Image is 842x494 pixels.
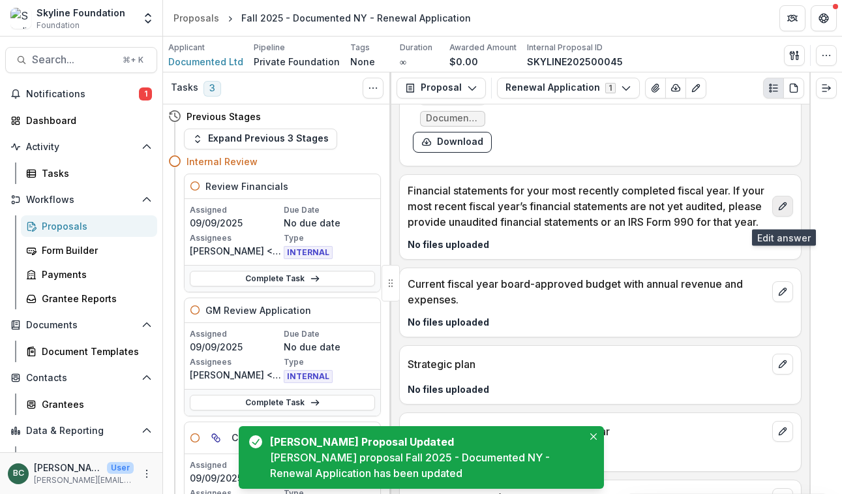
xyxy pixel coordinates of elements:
[21,341,157,362] a: Document Templates
[26,425,136,437] span: Data & Reporting
[139,5,157,31] button: Open entity switcher
[5,189,157,210] button: Open Workflows
[5,136,157,157] button: Open Activity
[497,78,640,99] button: Renewal Application1
[408,315,793,329] p: No files uploaded
[190,328,281,340] p: Assigned
[270,450,583,481] div: [PERSON_NAME] proposal Fall 2025 - Documented NY - Renewal Application has been updated
[254,42,285,54] p: Pipeline
[10,8,31,29] img: Skyline Foundation
[42,166,147,180] div: Tasks
[21,288,157,309] a: Grantee Reports
[187,155,258,168] h4: Internal Review
[21,446,157,468] a: Dashboard
[205,303,311,317] h5: GM Review Application
[190,395,375,410] a: Complete Task
[772,196,793,217] button: edit
[168,8,224,27] a: Proposals
[34,461,102,474] p: [PERSON_NAME]
[32,54,115,66] span: Search...
[42,450,147,464] div: Dashboard
[363,78,383,99] button: Toggle View Cancelled Tasks
[26,89,139,100] span: Notifications
[284,232,375,244] p: Type
[5,420,157,441] button: Open Data & Reporting
[449,42,517,54] p: Awarded Amount
[120,53,146,67] div: ⌘ + K
[408,424,767,439] p: Project budget - For proposed grant year
[42,292,147,305] div: Grantee Reports
[26,142,136,153] span: Activity
[107,462,134,474] p: User
[426,113,479,124] span: Documented's Top Six Current Funding Sources - FY25.pdf
[284,328,375,340] p: Due Date
[21,215,157,237] a: Proposals
[527,42,603,54] p: Internal Proposal ID
[26,320,136,331] span: Documents
[408,183,767,230] p: Financial statements for your most recently completed fiscal year. If your most recent fiscal yea...
[42,219,147,233] div: Proposals
[34,474,134,486] p: [PERSON_NAME][EMAIL_ADDRESS][DOMAIN_NAME]
[168,55,243,69] a: Documented Ltd
[190,244,281,258] p: [PERSON_NAME] <[PERSON_NAME][EMAIL_ADDRESS][DOMAIN_NAME]>
[205,427,226,448] button: View dependent tasks
[26,373,136,384] span: Contacts
[190,368,281,382] p: [PERSON_NAME] <[PERSON_NAME][EMAIL_ADDRESS][DOMAIN_NAME]>
[190,216,281,230] p: 09/09/2025
[284,356,375,368] p: Type
[5,315,157,335] button: Open Documents
[350,42,370,54] p: Tags
[527,55,623,69] p: SKYLINE202500045
[190,459,281,471] p: Assigned
[284,370,333,383] span: INTERNAL
[284,216,375,230] p: No due date
[408,238,793,251] p: No files uploaded
[5,47,157,73] button: Search...
[5,367,157,388] button: Open Contacts
[13,469,24,478] div: Bettina Chang
[42,397,147,411] div: Grantees
[203,81,221,97] span: 3
[42,268,147,281] div: Payments
[232,431,301,444] h5: Create Writeup
[350,55,375,69] p: None
[449,55,478,69] p: $0.00
[254,55,340,69] p: Private Foundation
[42,243,147,257] div: Form Builder
[241,11,471,25] div: Fall 2025 - Documented NY - Renewal Application
[173,11,219,25] div: Proposals
[397,78,486,99] button: Proposal
[779,5,805,31] button: Partners
[270,434,578,450] div: [PERSON_NAME] Proposal Updated
[171,82,198,93] h3: Tasks
[772,354,793,375] button: edit
[184,129,337,149] button: Expand Previous 3 Stages
[205,179,288,193] h5: Review Financials
[190,232,281,244] p: Assignees
[5,110,157,131] a: Dashboard
[21,239,157,261] a: Form Builder
[685,78,706,99] button: Edit as form
[190,271,375,286] a: Complete Task
[37,6,125,20] div: Skyline Foundation
[139,87,152,100] span: 1
[190,471,281,485] p: 09/09/2025
[21,394,157,415] a: Grantees
[413,132,492,153] button: download-form-response
[408,276,767,307] p: Current fiscal year board-approved budget with annual revenue and expenses.
[811,5,837,31] button: Get Help
[168,8,476,27] nav: breadcrumb
[763,78,784,99] button: Plaintext view
[21,264,157,285] a: Payments
[783,78,804,99] button: PDF view
[190,340,281,354] p: 09/09/2025
[816,78,837,99] button: Expand right
[168,42,205,54] p: Applicant
[408,382,793,396] p: No files uploaded
[42,345,147,358] div: Document Templates
[187,110,261,123] h4: Previous Stages
[400,55,406,69] p: ∞
[772,421,793,442] button: edit
[400,42,432,54] p: Duration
